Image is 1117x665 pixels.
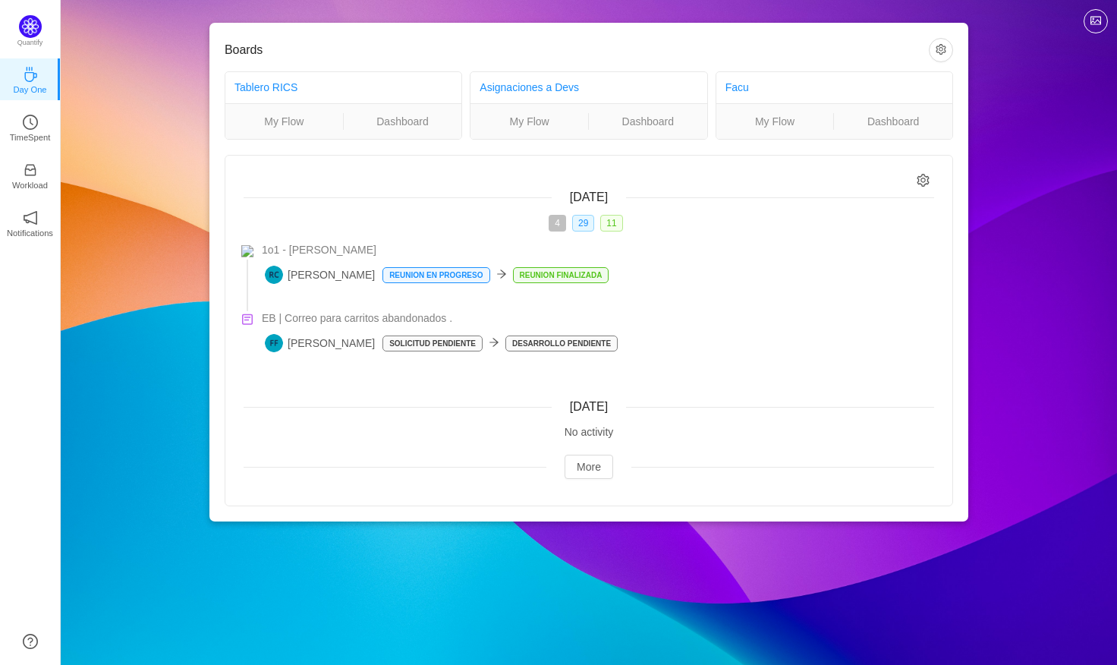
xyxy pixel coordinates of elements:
i: icon: notification [23,210,38,225]
i: icon: coffee [23,67,38,82]
p: REUNION FINALIZADA [514,268,609,282]
p: Notifications [7,226,53,240]
img: FF [265,334,283,352]
i: icon: setting [917,174,930,187]
h3: Boards [225,43,929,58]
span: 1o1 - [PERSON_NAME] [262,242,376,258]
span: EB | Correo para carritos abandonados . [262,310,452,326]
img: RC [265,266,283,284]
a: Facu [725,81,749,93]
a: Dashboard [834,113,952,130]
span: 29 [572,215,594,232]
a: My Flow [470,113,588,130]
span: 11 [600,215,622,232]
a: Dashboard [344,113,462,130]
a: icon: inboxWorkload [23,167,38,182]
a: Tablero RICS [234,81,297,93]
p: Quantify [17,38,43,49]
a: 1o1 - [PERSON_NAME] [262,242,934,258]
button: icon: setting [929,38,953,62]
span: 4 [549,215,566,232]
i: icon: inbox [23,162,38,178]
p: SOLICITUD PENDIENTE [383,336,482,351]
p: Desarrollo Pendiente [506,336,617,351]
a: Dashboard [589,113,707,130]
i: icon: arrow-right [489,337,499,348]
span: [PERSON_NAME] [265,334,375,352]
img: Quantify [19,15,42,38]
i: icon: clock-circle [23,115,38,130]
span: [DATE] [570,400,608,413]
a: My Flow [225,113,343,130]
button: icon: picture [1084,9,1108,33]
a: icon: clock-circleTimeSpent [23,119,38,134]
p: Day One [13,83,46,96]
p: TimeSpent [10,131,51,144]
i: icon: arrow-right [496,269,507,279]
a: Asignaciones a Devs [480,81,579,93]
a: icon: notificationNotifications [23,215,38,230]
a: icon: coffeeDay One [23,71,38,87]
a: My Flow [716,113,834,130]
a: icon: question-circle [23,634,38,649]
span: [DATE] [570,191,608,203]
button: More [565,455,613,479]
p: Workload [12,178,48,192]
a: EB | Correo para carritos abandonados . [262,310,934,326]
span: [PERSON_NAME] [265,266,375,284]
p: REUNION EN PROGRESO [383,268,489,282]
div: No activity [244,424,934,440]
